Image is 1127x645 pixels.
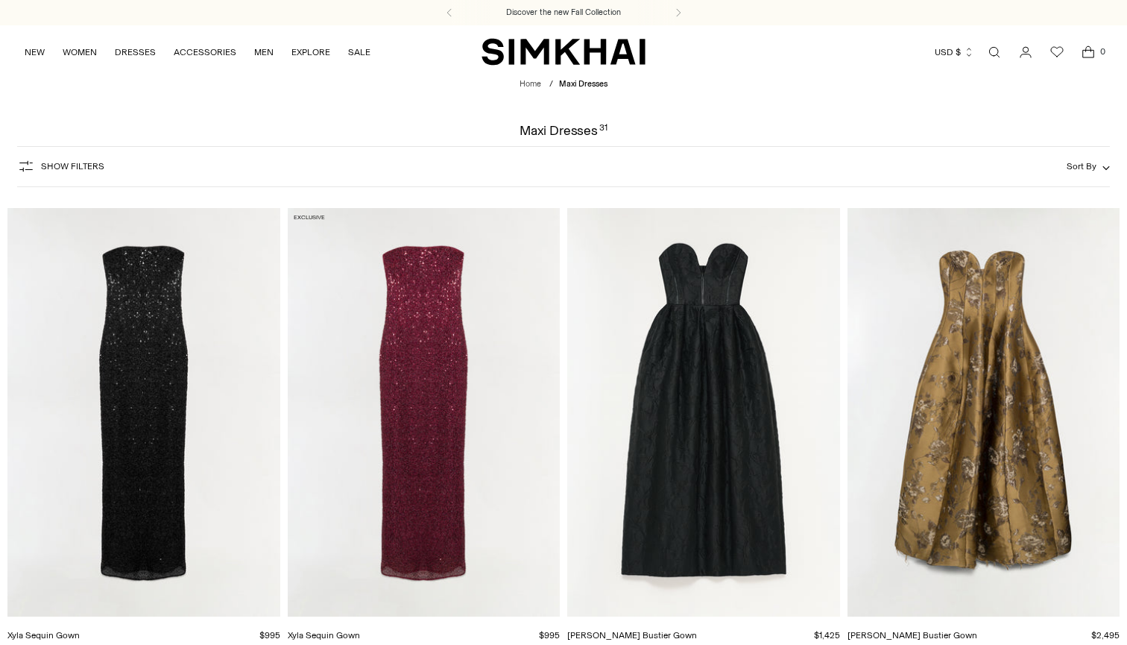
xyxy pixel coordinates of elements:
span: Show Filters [41,161,104,172]
a: Open search modal [979,37,1009,67]
span: $995 [259,630,280,641]
a: Xyla Sequin Gown [288,208,561,617]
a: Xyla Sequin Gown [288,630,360,641]
span: Sort By [1067,161,1096,172]
h1: Maxi Dresses [520,124,607,137]
a: [PERSON_NAME] Bustier Gown [847,630,977,641]
span: Maxi Dresses [559,79,607,89]
a: Go to the account page [1011,37,1041,67]
a: Home [520,79,541,89]
a: Xyla Sequin Gown [7,630,80,641]
a: Adeena Jacquard Bustier Gown [567,208,840,617]
a: SIMKHAI [482,37,645,66]
a: SALE [348,36,370,69]
a: MEN [254,36,274,69]
a: Open cart modal [1073,37,1103,67]
a: Discover the new Fall Collection [506,7,621,19]
span: $1,425 [814,630,840,641]
a: [PERSON_NAME] Bustier Gown [567,630,697,641]
span: 0 [1096,45,1109,58]
div: 31 [599,124,607,137]
a: DRESSES [115,36,156,69]
a: Elaria Jacquard Bustier Gown [847,208,1120,617]
span: $2,495 [1091,630,1120,641]
button: USD $ [935,36,974,69]
a: WOMEN [63,36,97,69]
div: / [549,78,553,91]
button: Sort By [1067,158,1110,174]
a: EXPLORE [291,36,330,69]
span: $995 [539,630,560,641]
button: Show Filters [17,154,104,178]
nav: breadcrumbs [520,78,607,91]
a: Wishlist [1042,37,1072,67]
a: ACCESSORIES [174,36,236,69]
a: Xyla Sequin Gown [7,208,280,617]
a: NEW [25,36,45,69]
